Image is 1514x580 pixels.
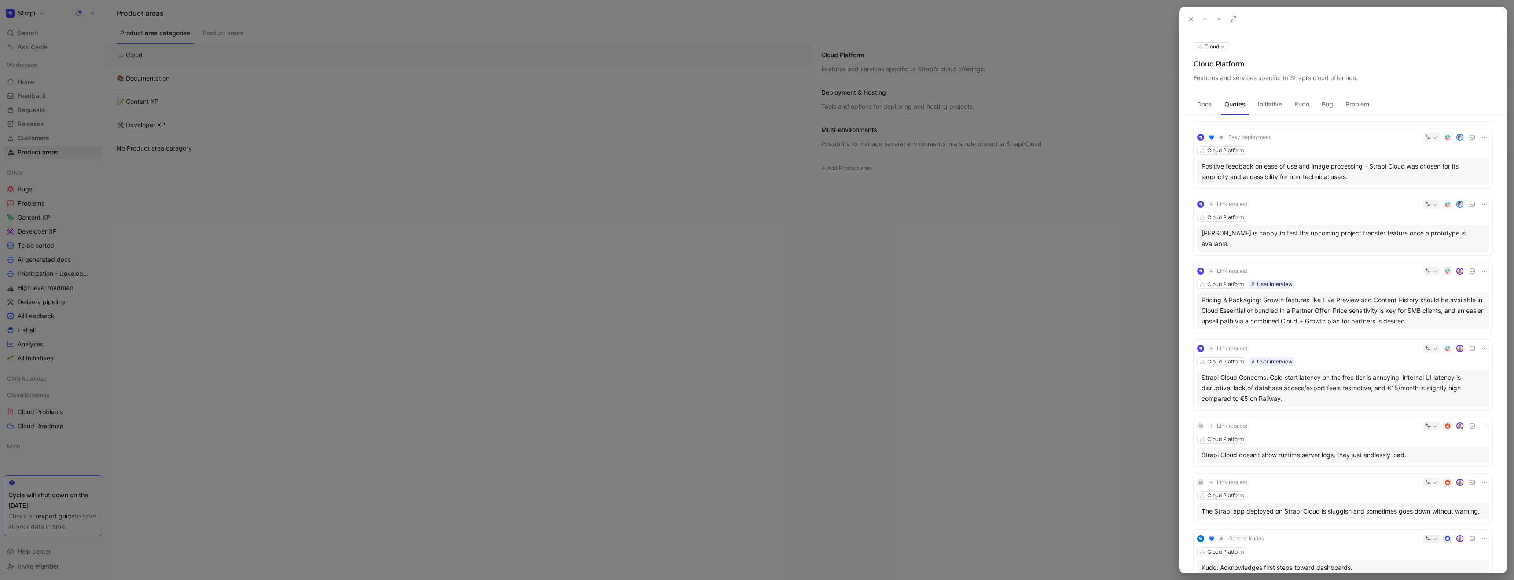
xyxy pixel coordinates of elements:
[1207,213,1244,222] div: Cloud Platform
[1206,421,1250,431] button: Link request
[1197,422,1204,429] div: D
[1202,372,1485,404] div: Strapi Cloud Concerns: Cold start latency on the free tier is annoying, internal UI latency is di...
[1217,268,1247,275] span: Link request
[1228,535,1264,542] span: General kudos
[1221,97,1249,111] button: Quotes
[1197,479,1204,486] div: D
[1197,535,1204,542] img: logo
[1197,345,1204,352] img: logo
[1209,135,1214,140] img: 💙
[1202,228,1485,249] div: [PERSON_NAME] is happy to test the upcoming project transfer feature once a prototype is available.
[1207,435,1244,444] div: Cloud Platform
[1202,450,1485,460] div: Strapi Cloud doesn’t show runtime server logs, they just endlessly load.
[1197,201,1204,208] img: logo
[1202,295,1485,327] div: Pricing & Packaging: Growth features like Live Preview and Content History should be available in...
[1457,480,1463,485] img: avatar
[1457,346,1463,352] img: avatar
[1194,73,1492,83] div: Features and services specific to Strapi’s cloud offerings.
[1217,422,1247,429] span: Link request
[1207,146,1244,155] div: Cloud Platform
[1250,357,1293,366] div: 🎙 User interview
[1217,479,1247,486] span: Link request
[1194,59,1492,69] div: Cloud Platform
[1207,547,1244,556] div: Cloud Platform
[1209,536,1214,541] img: 💙
[1206,132,1274,143] button: 💙Easy deployment
[1197,268,1204,275] img: logo
[1342,97,1373,111] button: Problem
[1207,491,1244,500] div: Cloud Platform
[1207,280,1244,289] div: Cloud Platform
[1202,506,1485,517] div: The Strapi app deployed on Strapi Cloud is sluggish and sometimes goes down without warning.
[1457,268,1463,274] img: avatar
[1228,134,1271,141] span: Easy deployment
[1457,423,1463,429] img: avatar
[1206,199,1250,209] button: Link request
[1250,280,1293,289] div: 🎙 User interview
[1194,97,1216,111] button: Docs
[1197,134,1204,141] img: logo
[1207,357,1244,366] div: Cloud Platform
[1318,97,1337,111] button: Bug
[1217,345,1247,352] span: Link request
[1202,562,1485,573] div: Kudo: Acknowledges first steps toward dashboards.
[1217,201,1247,208] span: Link request
[1206,533,1267,544] button: 💙General kudos
[1202,161,1485,182] div: Positive feedback on ease of use and image processing – Strapi Cloud was chosen for its simplicit...
[1206,266,1250,276] button: Link request
[1457,536,1463,542] img: avatar
[1206,343,1250,354] button: Link request
[1194,42,1228,51] button: ☁️ Cloud
[1254,97,1286,111] button: Initiative
[1291,97,1313,111] button: Kudo
[1206,477,1250,488] button: Link request
[1457,202,1463,207] img: avatar
[1457,135,1463,140] img: avatar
